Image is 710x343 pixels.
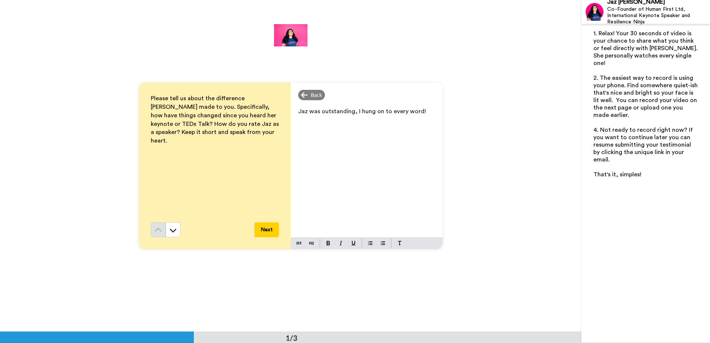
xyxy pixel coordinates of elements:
div: 1/3 [274,333,309,343]
span: Back [311,91,322,99]
span: 4. Not ready to record right now? If you want to continue later you can resume submitting your te... [593,127,694,163]
span: Please tell us about the difference [PERSON_NAME] made to you. Specifically, how have things chan... [151,95,280,144]
span: Jaz was outstanding, I hung on to every word! [298,108,426,114]
span: 1. Relax! Your 30 seconds of video is your chance to share what you think or feel directly with [... [593,30,699,66]
img: heading-one-block.svg [297,240,301,246]
button: Next [254,222,279,237]
img: bulleted-block.svg [368,240,372,246]
span: 2. The easiest way to record is using your phone. Find somewhere quiet-ish that's nice and bright... [593,75,699,118]
img: underline-mark.svg [351,241,356,245]
img: numbered-block.svg [381,240,385,246]
div: Co-Founder of Human First Ltd, International Keynote Speaker and Resilience Ninja [607,6,710,25]
img: Profile Image [586,3,603,21]
img: clear-format.svg [397,241,402,245]
img: bold-mark.svg [326,241,330,245]
img: heading-two-block.svg [309,240,314,246]
div: Back [298,90,325,100]
span: That's it, simples! [593,171,641,177]
img: italic-mark.svg [339,241,342,245]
